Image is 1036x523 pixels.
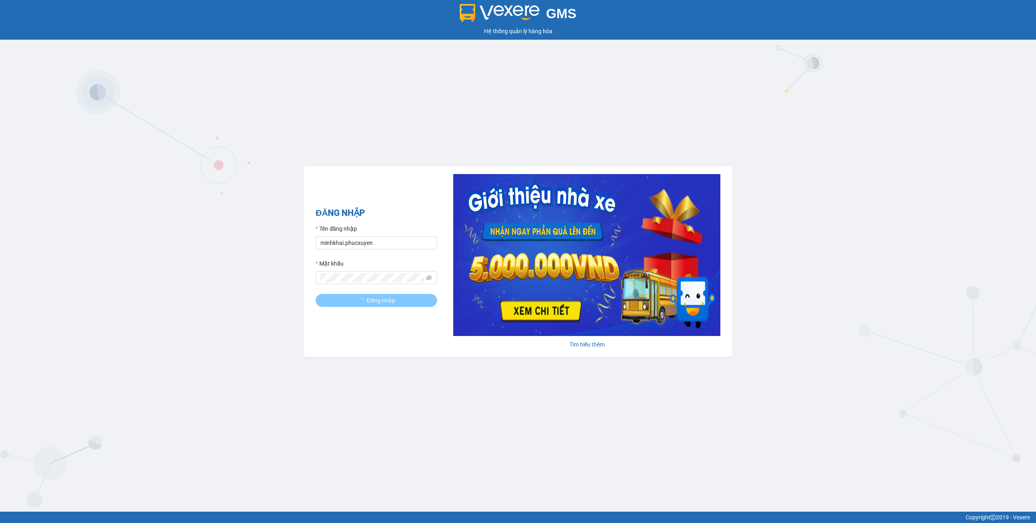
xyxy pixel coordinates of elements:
div: Hệ thống quản lý hàng hóa [2,27,1034,36]
span: GMS [546,6,576,21]
h2: ĐĂNG NHẬP [316,206,437,220]
span: loading [358,298,367,303]
img: banner-0 [453,174,720,336]
input: Tên đăng nhập [316,236,437,249]
label: Mật khẩu [316,259,344,268]
div: Tìm hiểu thêm [453,340,720,349]
a: GMS [460,12,577,19]
div: Copyright 2019 - Vexere [6,513,1030,522]
img: logo 2 [460,4,540,22]
label: Tên đăng nhập [316,224,357,233]
span: eye-invisible [426,275,432,281]
input: Mật khẩu [321,273,425,282]
button: Đăng nhập [316,294,437,307]
span: copyright [990,514,996,520]
span: Đăng nhập [367,296,395,305]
